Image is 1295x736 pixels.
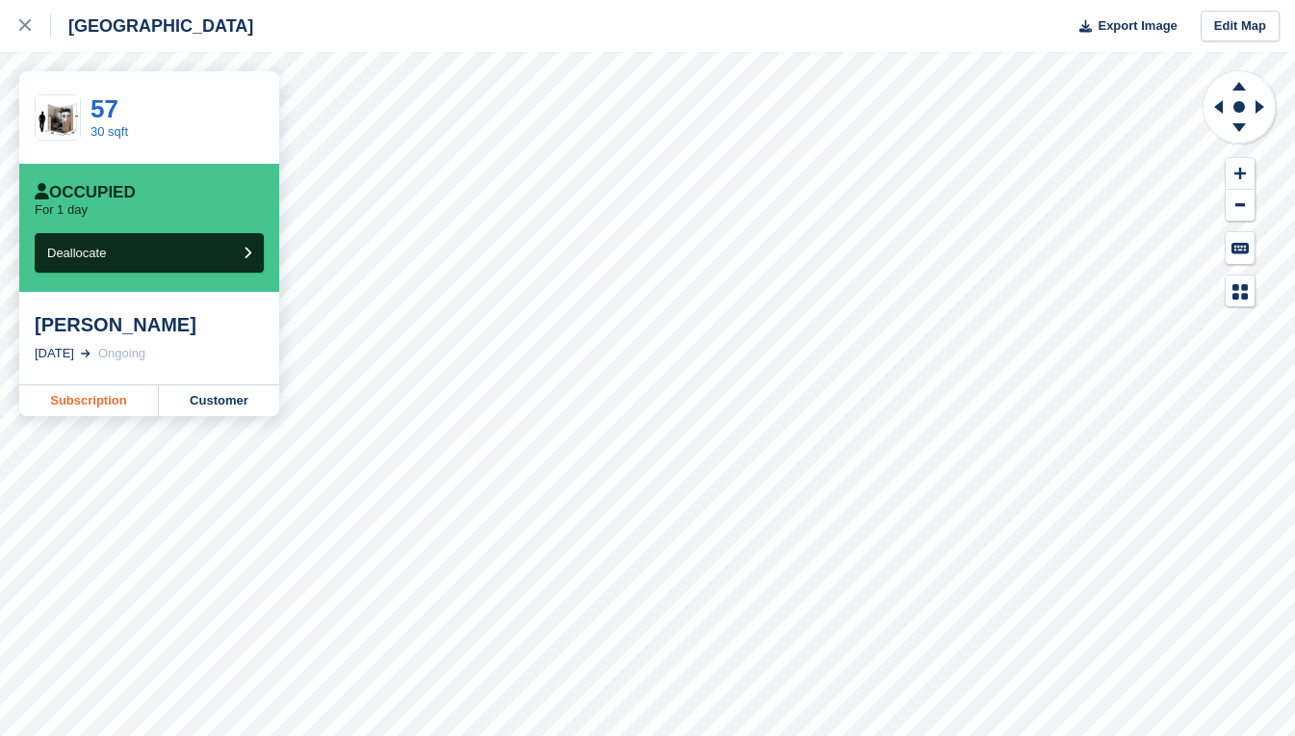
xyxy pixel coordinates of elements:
div: [DATE] [35,344,74,363]
a: Subscription [19,385,159,416]
button: Deallocate [35,233,264,273]
p: For 1 day [35,202,88,218]
div: Ongoing [98,344,145,363]
button: Keyboard Shortcuts [1226,232,1255,264]
a: 57 [91,94,118,123]
a: Edit Map [1201,11,1280,42]
span: Deallocate [47,246,106,260]
div: Occupied [35,183,136,202]
button: Zoom Out [1226,190,1255,222]
img: 30%20sqft.jpeg [36,95,80,140]
div: [GEOGRAPHIC_DATA] [51,14,253,38]
div: [PERSON_NAME] [35,313,264,336]
a: Customer [159,385,279,416]
button: Export Image [1068,11,1178,42]
button: Map Legend [1226,276,1255,307]
a: 30 sqft [91,124,128,139]
img: arrow-right-light-icn-cde0832a797a2874e46488d9cf13f60e5c3a73dbe684e267c42b8395dfbc2abf.svg [81,350,91,357]
button: Zoom In [1226,158,1255,190]
span: Export Image [1098,16,1177,36]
